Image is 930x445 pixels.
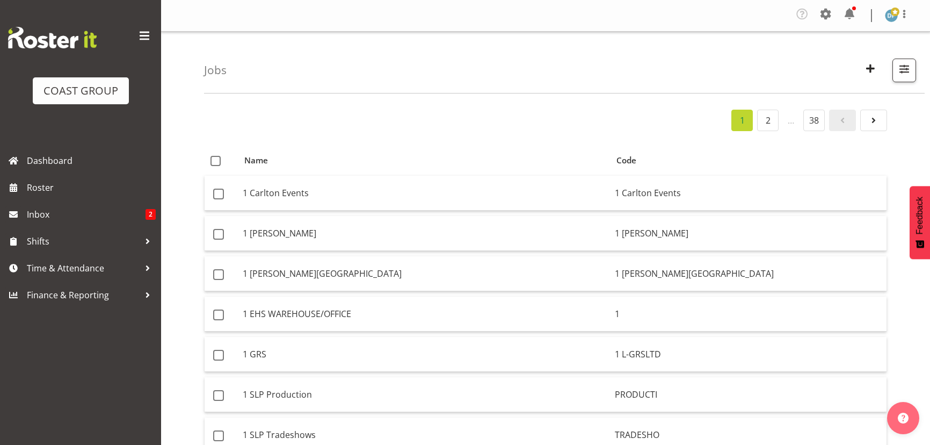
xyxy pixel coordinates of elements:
[611,256,887,291] td: 1 [PERSON_NAME][GEOGRAPHIC_DATA]
[238,377,611,412] td: 1 SLP Production
[238,337,611,372] td: 1 GRS
[27,180,156,196] span: Roster
[204,64,227,76] h4: Jobs
[43,83,118,99] div: COAST GROUP
[757,110,779,131] a: 2
[238,216,611,251] td: 1 [PERSON_NAME]
[27,260,140,276] span: Time & Attendance
[611,337,887,372] td: 1 L-GRSLTD
[8,27,97,48] img: Rosterit website logo
[238,297,611,332] td: 1 EHS WAREHOUSE/OFFICE
[616,154,881,167] div: Code
[611,377,887,412] td: PRODUCTI
[27,153,156,169] span: Dashboard
[27,287,140,303] span: Finance & Reporting
[892,59,916,82] button: Filter Jobs
[611,297,887,332] td: 1
[803,110,825,131] a: 38
[238,256,611,291] td: 1 [PERSON_NAME][GEOGRAPHIC_DATA]
[238,176,611,211] td: 1 Carlton Events
[859,59,882,82] button: Create New Job
[611,216,887,251] td: 1 [PERSON_NAME]
[611,176,887,211] td: 1 Carlton Events
[146,209,156,220] span: 2
[915,197,925,234] span: Feedback
[244,154,604,167] div: Name
[27,233,140,249] span: Shifts
[898,413,909,424] img: help-xxl-2.png
[885,9,898,22] img: david-forte1134.jpg
[910,186,930,259] button: Feedback - Show survey
[27,206,146,223] span: Inbox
